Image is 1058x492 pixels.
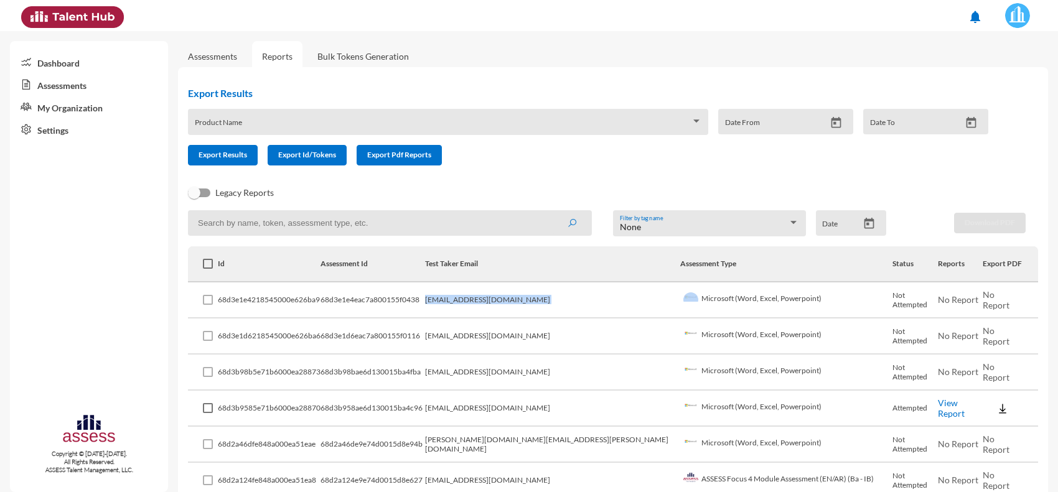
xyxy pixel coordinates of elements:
[10,73,168,96] a: Assessments
[321,427,425,463] td: 68d2a46de9e74d0015d8e94b
[215,185,274,200] span: Legacy Reports
[983,470,1009,491] span: No Report
[938,366,978,377] span: No Report
[218,318,321,355] td: 68d3e1d6218545000e626ba6
[892,246,938,282] th: Status
[218,427,321,463] td: 68d2a46dfe848a000ea51eae
[680,318,893,355] td: Microsoft (Word, Excel, Powerpoint)
[938,330,978,341] span: No Report
[188,145,258,165] button: Export Results
[892,282,938,318] td: Not Attempted
[825,116,847,129] button: Open calendar
[938,294,978,305] span: No Report
[968,9,983,24] mat-icon: notifications
[620,221,641,232] span: None
[321,391,425,427] td: 68d3b958ae6d130015ba4c96
[425,427,680,463] td: [PERSON_NAME][DOMAIN_NAME][EMAIL_ADDRESS][PERSON_NAME][DOMAIN_NAME]
[892,318,938,355] td: Not Attempted
[218,391,321,427] td: 68d3b9585e71b6000ea28870
[10,51,168,73] a: Dashboard
[252,41,302,72] a: Reports
[188,87,998,99] h2: Export Results
[278,150,336,159] span: Export Id/Tokens
[892,355,938,391] td: Not Attempted
[188,51,237,62] a: Assessments
[218,282,321,318] td: 68d3e1e4218545000e626ba9
[321,355,425,391] td: 68d3b98bae6d130015ba4fba
[10,96,168,118] a: My Organization
[680,391,893,427] td: Microsoft (Word, Excel, Powerpoint)
[954,213,1026,233] button: Download PDF
[218,355,321,391] td: 68d3b98b5e71b6000ea28873
[983,361,1009,383] span: No Report
[938,397,965,419] a: View Report
[938,475,978,485] span: No Report
[321,246,425,282] th: Assessment Id
[425,246,680,282] th: Test Taker Email
[321,282,425,318] td: 68d3e1e4eac7a800155f0438
[425,282,680,318] td: [EMAIL_ADDRESS][DOMAIN_NAME]
[199,150,247,159] span: Export Results
[983,246,1038,282] th: Export PDF
[892,427,938,463] td: Not Attempted
[983,289,1009,310] span: No Report
[680,355,893,391] td: Microsoft (Word, Excel, Powerpoint)
[425,318,680,355] td: [EMAIL_ADDRESS][DOMAIN_NAME]
[680,246,893,282] th: Assessment Type
[367,150,431,159] span: Export Pdf Reports
[10,118,168,141] a: Settings
[938,246,983,282] th: Reports
[425,355,680,391] td: [EMAIL_ADDRESS][DOMAIN_NAME]
[321,318,425,355] td: 68d3e1d6eac7a800155f0116
[62,413,117,447] img: assesscompany-logo.png
[218,246,321,282] th: Id
[983,325,1009,346] span: No Report
[307,41,419,72] a: Bulk Tokens Generation
[938,439,978,449] span: No Report
[680,282,893,318] td: Microsoft (Word, Excel, Powerpoint)
[680,427,893,463] td: Microsoft (Word, Excel, Powerpoint)
[10,450,168,474] p: Copyright © [DATE]-[DATE]. All Rights Reserved. ASSESS Talent Management, LLC.
[425,391,680,427] td: [EMAIL_ADDRESS][DOMAIN_NAME]
[983,434,1009,455] span: No Report
[268,145,347,165] button: Export Id/Tokens
[858,217,880,230] button: Open calendar
[357,145,442,165] button: Export Pdf Reports
[960,116,982,129] button: Open calendar
[188,210,592,236] input: Search by name, token, assessment type, etc.
[892,391,938,427] td: Attempted
[965,218,1015,227] span: Download PDF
